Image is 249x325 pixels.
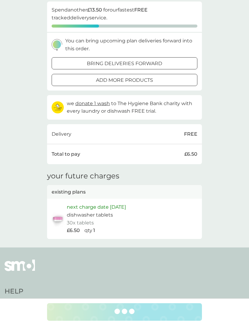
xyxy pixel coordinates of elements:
p: Total to pay [52,150,80,158]
p: dishwasher tablets [67,211,113,219]
span: donate 1 wash [75,101,110,106]
strong: £13.50 [87,7,102,13]
p: qty [84,227,92,234]
p: Delivery [52,130,71,138]
p: 1 [93,227,95,234]
h4: Help [5,287,92,296]
p: add more products [96,76,153,84]
p: £6.50 [67,227,80,234]
p: You can bring upcoming plan deliveries forward into this order. [65,37,197,52]
p: £6.50 [184,150,197,158]
h3: your future charges [47,172,119,181]
p: FREE [184,130,197,138]
p: Spend another for our fastest tracked delivery service. [52,6,197,22]
p: existing plans [52,188,86,196]
p: bring deliveries forward [87,60,162,68]
button: bring deliveries forward [52,57,197,69]
button: add more products [52,74,197,86]
p: we to The Hygiene Bank charity with every laundry or dishwash FREE trial. [67,100,197,115]
img: smol [5,260,35,280]
img: delivery-schedule.svg [52,39,62,50]
p: next charge date [DATE] [67,203,126,211]
strong: FREE [134,7,148,13]
p: 30x tablets [67,219,94,227]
